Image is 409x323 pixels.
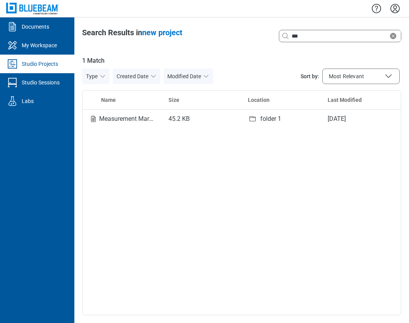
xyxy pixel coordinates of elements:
button: Modified Date [163,69,213,84]
button: Settings [389,2,401,15]
svg: File-icon [89,114,98,124]
svg: folder-icon [248,114,257,124]
div: Search Results in [82,27,182,38]
svg: Studio Sessions [6,76,19,89]
img: Bluebeam, Inc. [6,3,59,14]
div: folder 1 [260,114,281,124]
span: 1 Match [82,56,401,65]
div: Clear search [388,31,401,41]
div: Labs [22,97,34,105]
svg: My Workspace [6,39,19,52]
span: Sort by: [301,72,319,80]
div: Studio Sessions [22,79,60,86]
span: Most Relevant [329,72,364,80]
button: Sort by: [322,69,400,84]
svg: Studio Projects [6,58,19,70]
div: My Workspace [22,41,57,49]
svg: Documents [6,21,19,33]
div: Studio Projects [22,60,58,68]
div: Clear search [279,30,401,42]
div: Documents [22,23,49,31]
button: Type [82,69,110,84]
table: bb-data-table [82,91,401,128]
span: new project [142,28,182,37]
svg: Labs [6,95,19,107]
td: [DATE] [321,109,401,128]
span: Measurement Markup. [99,115,170,122]
button: Created Date [113,69,160,84]
td: 45.2 KB [162,109,242,128]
